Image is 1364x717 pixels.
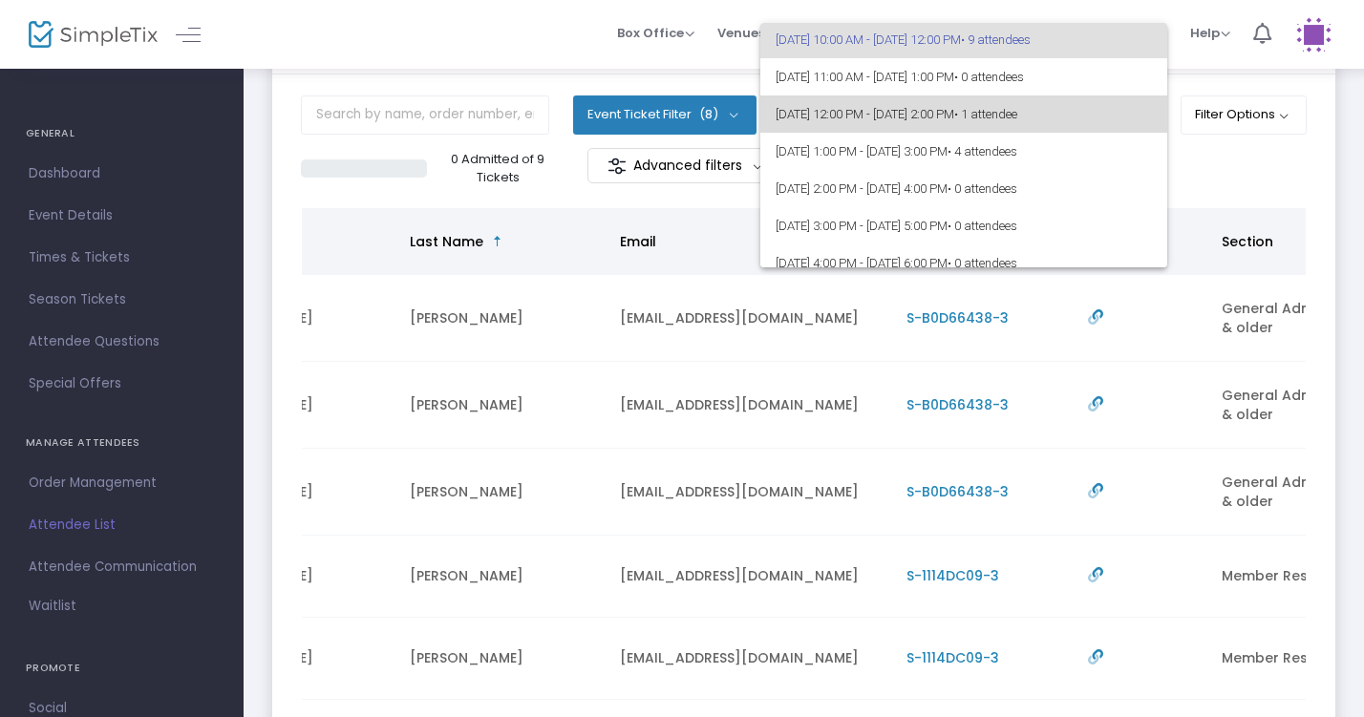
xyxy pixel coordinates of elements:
span: [DATE] 12:00 PM - [DATE] 2:00 PM [776,95,1152,133]
span: [DATE] 10:00 AM - [DATE] 12:00 PM [776,21,1152,58]
span: [DATE] 1:00 PM - [DATE] 3:00 PM [776,133,1152,170]
span: [DATE] 4:00 PM - [DATE] 6:00 PM [776,244,1152,282]
span: • 0 attendees [948,181,1017,196]
span: • 4 attendees [948,144,1017,158]
span: • 0 attendees [954,70,1024,84]
span: [DATE] 11:00 AM - [DATE] 1:00 PM [776,58,1152,95]
span: • 0 attendees [948,219,1017,233]
span: • 1 attendee [954,107,1017,121]
span: • 0 attendees [948,256,1017,270]
span: [DATE] 2:00 PM - [DATE] 4:00 PM [776,170,1152,207]
span: • 9 attendees [961,32,1031,47]
span: [DATE] 3:00 PM - [DATE] 5:00 PM [776,207,1152,244]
